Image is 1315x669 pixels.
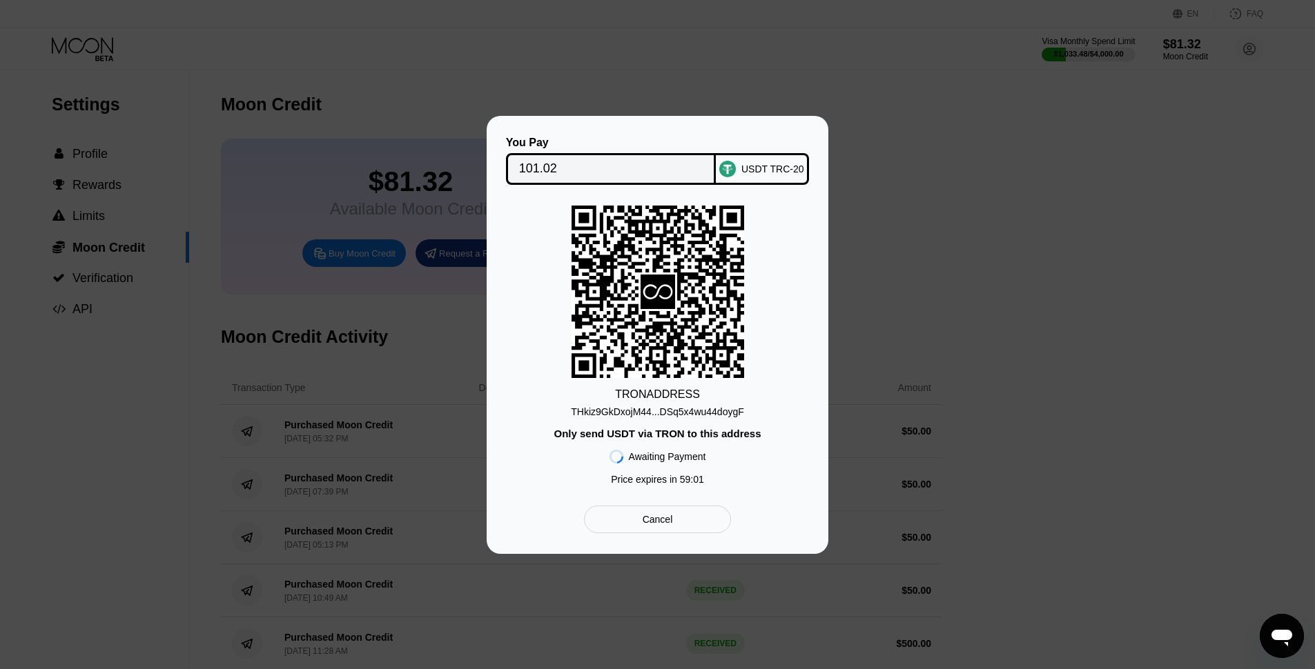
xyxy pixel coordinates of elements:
iframe: Кнопка запуска окна обмена сообщениями [1260,614,1304,658]
div: Cancel [584,506,731,533]
span: 59 : 01 [680,474,704,485]
div: Price expires in [611,474,704,485]
div: Cancel [643,513,673,526]
div: Only send USDT via TRON to this address [554,428,761,439]
div: You PayUSDT TRC-20 [507,137,808,185]
div: Awaiting Payment [629,451,706,462]
div: THkiz9GkDxojM44...DSq5x4wu44doygF [571,406,744,417]
div: USDT TRC-20 [741,163,804,174]
div: THkiz9GkDxojM44...DSq5x4wu44doygF [571,401,744,417]
div: TRON ADDRESS [615,388,700,401]
div: You Pay [506,137,717,149]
